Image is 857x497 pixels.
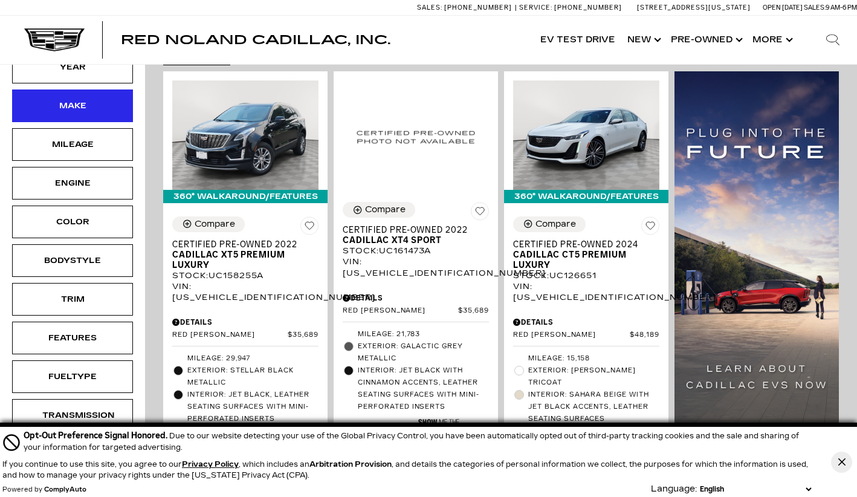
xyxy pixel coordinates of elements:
div: MakeMake [12,89,133,122]
span: Exterior: [PERSON_NAME] Tricoat [528,365,659,389]
div: ColorColor [12,206,133,238]
a: Certified Pre-Owned 2022Cadillac XT5 Premium Luxury [172,239,319,270]
span: Red [PERSON_NAME] [172,331,288,340]
img: 2022 Cadillac XT5 Premium Luxury [172,80,319,190]
span: Certified Pre-Owned 2024 [513,239,650,250]
p: If you continue to use this site, you agree to our , which includes an , and details the categori... [2,460,808,479]
span: Opt-Out Preference Signal Honored . [24,430,169,441]
img: Show Me the CARFAX 1-Owner Badge [418,416,461,445]
a: Certified Pre-Owned 2022Cadillac XT4 Sport [343,225,489,245]
a: [STREET_ADDRESS][US_STATE] [637,4,751,11]
span: Interior: Jet Black, Leather seating surfaces with mini-perforated inserts [187,389,319,425]
button: More [746,16,797,64]
div: YearYear [12,51,133,83]
button: Save Vehicle [641,216,659,239]
span: Certified Pre-Owned 2022 [172,239,309,250]
span: Interior: Jet Black with Cinnamon accents, Leather seating surfaces with mini-perforated inserts [358,365,489,413]
span: Certified Pre-Owned 2022 [343,225,480,235]
button: Close Button [831,452,852,473]
div: Fueltype [42,370,103,383]
a: Certified Pre-Owned 2024Cadillac CT5 Premium Luxury [513,239,659,270]
div: Year [42,60,103,74]
div: VIN: [US_VEHICLE_IDENTIFICATION_NUMBER] [513,281,659,303]
span: [PHONE_NUMBER] [554,4,622,11]
span: Exterior: Stellar Black Metallic [187,365,319,389]
button: Compare Vehicle [172,216,245,232]
span: Sales: [417,4,442,11]
span: $35,689 [288,331,319,340]
span: $35,689 [458,307,489,316]
div: Trim [42,293,103,306]
span: Service: [519,4,552,11]
span: Cadillac CT5 Premium Luxury [513,250,650,270]
span: Cadillac XT4 Sport [343,235,480,245]
div: Color [42,215,103,229]
u: Privacy Policy [182,460,239,469]
a: ComplyAuto [44,486,86,493]
select: Language Select [697,484,814,495]
button: Compare Vehicle [513,216,586,232]
div: FueltypeFueltype [12,360,133,393]
a: Sales: [PHONE_NUMBER] [417,4,515,11]
div: TrimTrim [12,283,133,316]
span: [PHONE_NUMBER] [444,4,512,11]
span: Red [PERSON_NAME] [513,331,630,340]
span: Open [DATE] [763,4,803,11]
span: Red [PERSON_NAME] [343,307,458,316]
span: Red Noland Cadillac, Inc. [121,33,390,47]
div: VIN: [US_VEHICLE_IDENTIFICATION_NUMBER] [343,256,489,278]
div: BodystyleBodystyle [12,244,133,277]
a: Red [PERSON_NAME] $35,689 [343,307,489,316]
a: Red [PERSON_NAME] $48,189 [513,331,659,340]
div: EngineEngine [12,167,133,200]
div: 360° WalkAround/Features [163,190,328,203]
div: Powered by [2,486,86,493]
span: Exterior: Galactic Grey Metallic [358,340,489,365]
span: 9 AM-6 PM [826,4,857,11]
strong: Arbitration Provision [309,460,392,469]
li: Mileage: 15,158 [513,352,659,365]
button: Compare Vehicle [343,202,415,218]
span: Interior: Sahara Beige with Jet Black Accents, Leather Seating Surfaces [528,389,659,425]
div: Bodystyle [42,254,103,267]
div: Transmission [42,409,103,422]
span: Sales: [804,4,826,11]
img: 2022 Cadillac XT4 Sport [343,80,489,193]
div: Stock : UC158255A [172,270,319,281]
li: Mileage: 21,783 [343,328,489,340]
div: FeaturesFeatures [12,322,133,354]
div: Language: [651,485,697,493]
div: Make [42,99,103,112]
div: Pricing Details - Certified Pre-Owned 2022 Cadillac XT5 Premium Luxury [172,317,319,328]
div: Pricing Details - Certified Pre-Owned 2024 Cadillac CT5 Premium Luxury [513,317,659,328]
div: TransmissionTransmission [12,399,133,432]
div: Due to our website detecting your use of the Global Privacy Control, you have been automatically ... [24,429,814,453]
img: Cadillac Dark Logo with Cadillac White Text [24,28,85,51]
div: Features [42,331,103,345]
div: Compare [535,219,576,230]
div: Compare [365,204,406,215]
a: Service: [PHONE_NUMBER] [515,4,625,11]
div: 360° WalkAround/Features [504,190,668,203]
div: Engine [42,177,103,190]
div: Pricing Details - Certified Pre-Owned 2022 Cadillac XT4 Sport [343,293,489,304]
a: New [621,16,665,64]
li: Mileage: 29,947 [172,352,319,365]
div: VIN: [US_VEHICLE_IDENTIFICATION_NUMBER] [172,281,319,303]
div: MileageMileage [12,128,133,161]
span: $48,189 [630,331,659,340]
div: Stock : UC126651 [513,270,659,281]
a: EV Test Drive [534,16,621,64]
button: Save Vehicle [300,216,319,239]
button: Save Vehicle [471,202,489,225]
img: Cadillac Certified Used Vehicle [367,420,411,441]
div: Stock : UC161473A [343,245,489,256]
a: Pre-Owned [665,16,746,64]
div: Compare [195,219,235,230]
a: Red Noland Cadillac, Inc. [121,34,390,46]
div: Mileage [42,138,103,151]
img: 2024 Cadillac CT5 Premium Luxury [513,80,659,190]
span: Cadillac XT5 Premium Luxury [172,250,309,270]
a: Red [PERSON_NAME] $35,689 [172,331,319,340]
